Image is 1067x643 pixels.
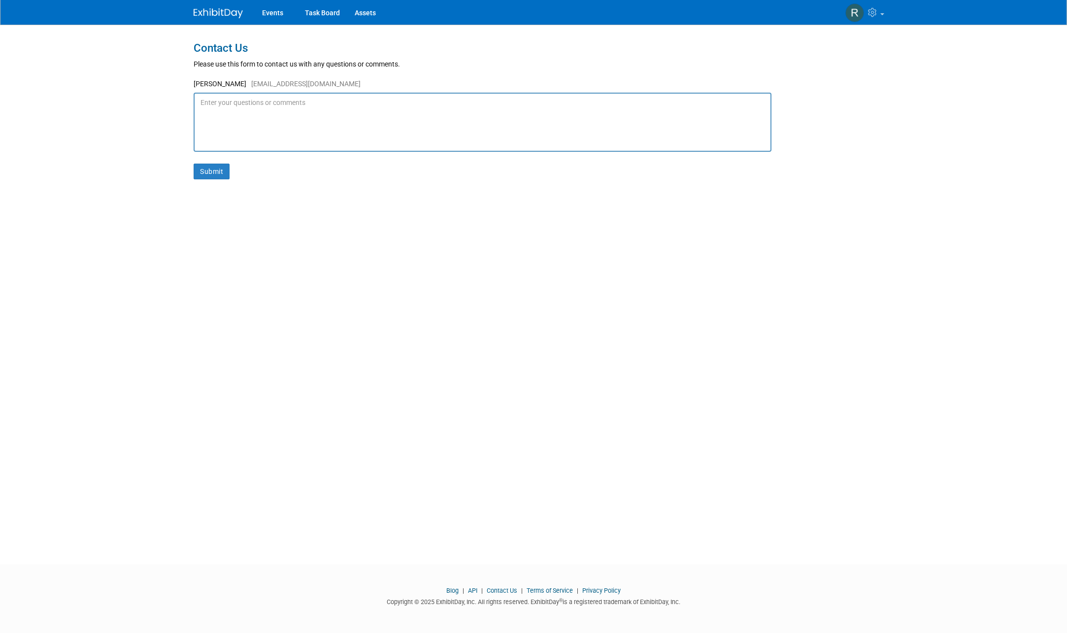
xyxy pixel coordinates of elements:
button: Submit [194,164,230,179]
a: Terms of Service [527,587,573,594]
a: Blog [446,587,459,594]
span: | [519,587,525,594]
span: | [574,587,581,594]
sup: ® [559,598,563,603]
a: API [468,587,477,594]
span: | [460,587,467,594]
span: | [479,587,485,594]
img: ROBERT SARDIS [845,3,864,22]
div: Please use this form to contact us with any questions or comments. [194,59,873,69]
div: [PERSON_NAME] [194,79,873,93]
img: ExhibitDay [194,8,243,18]
h1: Contact Us [194,42,873,54]
a: Privacy Policy [582,587,621,594]
span: [EMAIL_ADDRESS][DOMAIN_NAME] [246,80,361,88]
a: Contact Us [487,587,517,594]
